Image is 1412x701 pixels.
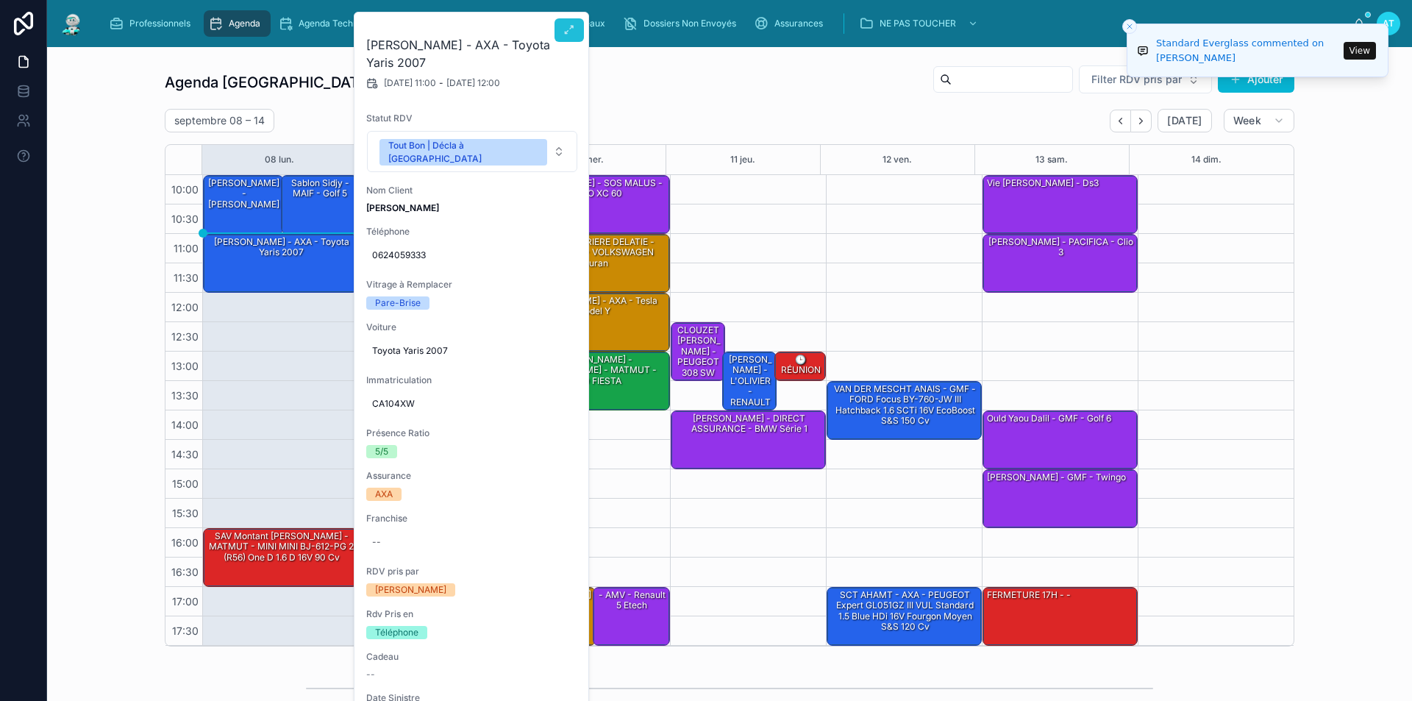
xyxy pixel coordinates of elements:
div: Sablon Sidjy - MAIF - Golf 5 [284,177,357,201]
div: [PERSON_NAME] - SOS MALUS - VOLVO XC 60 [518,177,668,201]
span: Professionnels [129,18,190,29]
span: 13:30 [168,389,202,402]
div: 🕒 RÉUNION - - [775,352,825,380]
span: Franchise [366,513,578,524]
span: RDV pris par [366,566,578,577]
img: App logo [59,12,85,35]
div: Vie [PERSON_NAME] - Ds3 [983,176,1137,233]
span: Voiture [366,321,578,333]
a: Cadeaux [543,10,616,37]
div: [PERSON_NAME] [375,583,446,597]
a: Professionnels [104,10,201,37]
span: 11:30 [170,271,202,284]
div: [PERSON_NAME] - AXA - Toyota Yaris 2007 [206,235,357,260]
h2: [PERSON_NAME] - AXA - Toyota Yaris 2007 [366,36,578,71]
button: Close toast [1122,19,1137,34]
span: Vitrage à Remplacer [366,279,578,291]
button: Week [1224,109,1294,132]
div: Standard Everglass commented on [PERSON_NAME] [1156,36,1339,65]
div: ould yaou dalil - GMF - golf 6 [985,412,1113,425]
div: ould yaou dalil - GMF - golf 6 [983,411,1137,469]
span: 14:30 [168,448,202,460]
div: [PERSON_NAME] - [PERSON_NAME] [206,177,282,211]
span: 16:00 [168,536,202,549]
a: RDV Annulés [391,10,480,37]
span: 15:00 [168,477,202,490]
span: Toyota Yaris 2007 [372,345,572,357]
div: [PERSON_NAME] - L'OLIVIER - RENAULT Clio EZ-015-YJ IV 5 Portes Phase 2 1.5 dCi FAP Energy eco2 S&... [725,353,775,494]
a: Assurances [749,10,833,37]
div: [PERSON_NAME] - L'OLIVIER - RENAULT Clio EZ-015-YJ IV 5 Portes Phase 2 1.5 dCi FAP Energy eco2 S&... [723,352,776,410]
span: Statut RDV [366,113,578,124]
span: Agenda [229,18,260,29]
div: FERMETURE 17H - - [985,588,1072,602]
button: Back [1110,110,1131,132]
div: LUNETTE ARRIERE DELATIE - GROUPAMA - VOLKSWAGEN Touran [516,235,669,292]
div: [PERSON_NAME] - [PERSON_NAME] [204,176,283,233]
span: AT [1383,18,1394,29]
span: Assurance [366,470,578,482]
span: 12:00 [168,301,202,313]
span: 11:00 [170,242,202,255]
span: Téléphone [366,226,578,238]
div: LUNETTE ARRIERE DELATIE - GROUPAMA - VOLKSWAGEN Touran [518,235,668,270]
div: CLOUZET [PERSON_NAME] - PEUGEOT 308 SW [671,323,724,380]
div: CLOUZET [PERSON_NAME] - PEUGEOT 308 SW [674,324,724,380]
div: SAV montant [PERSON_NAME] - MATMUT - MINI MINI BJ-612-PG 2 (R56) One D 1.6 D 16V 90 cv [206,530,357,564]
button: 11 jeu. [730,145,755,174]
span: Cadeau [366,651,578,663]
div: SAV montant [PERSON_NAME] - MATMUT - MINI MINI BJ-612-PG 2 (R56) One D 1.6 D 16V 90 cv [204,529,357,586]
span: Assurances [774,18,823,29]
span: - [439,77,443,89]
div: VAN DER MESCHT ANAIS - GMF - FORD Focus BY-760-JW III Hatchback 1.6 SCTi 16V EcoBoost S&S 150 cv [830,382,980,428]
span: -- [366,669,375,680]
div: [PERSON_NAME] - [PERSON_NAME] - MATMUT - FORD FIESTA [518,353,668,388]
div: [PERSON_NAME] - [PERSON_NAME] - MATMUT - FORD FIESTA [516,352,669,410]
div: 5/5 [375,445,388,458]
span: 14:00 [168,419,202,431]
button: [DATE] [1158,109,1211,132]
span: [DATE] 11:00 [384,77,436,89]
button: Next [1131,110,1152,132]
div: FERMETURE 17H - - [983,588,1137,645]
span: 17:00 [168,595,202,608]
span: 16:30 [168,566,202,578]
span: Immatriculation [366,374,578,386]
div: [PERSON_NAME] - AXA - Tesla model y [516,293,669,351]
span: 10:00 [168,183,202,196]
span: 17:30 [168,625,202,637]
div: -- [372,536,381,548]
span: 12:30 [168,330,202,343]
span: [DATE] 12:00 [446,77,500,89]
div: VAN DER MESCHT ANAIS - GMF - FORD Focus BY-760-JW III Hatchback 1.6 SCTi 16V EcoBoost S&S 150 cv [827,382,981,439]
button: 08 lun. [265,145,294,174]
button: 13 sam. [1035,145,1068,174]
button: View [1344,42,1376,60]
div: AXA [375,488,393,501]
span: Dossiers Non Envoyés [643,18,736,29]
div: SCT AHAMT - AXA - PEUGEOT Expert GL051GZ III VUL Standard 1.5 Blue HDi 16V Fourgon moyen S&S 120 cv [827,588,981,645]
div: 🕒 RÉUNION - - [777,353,824,388]
h2: septembre 08 – 14 [174,113,265,128]
span: Filter RDV pris par [1091,72,1182,87]
a: Dossiers Non Envoyés [618,10,746,37]
button: 14 dim. [1191,145,1222,174]
div: Pare-Brise [375,296,421,310]
div: [PERSON_NAME] - DIRECT ASSURANCE - BMW série 1 [674,412,824,436]
a: Agenda Technicien [274,10,388,37]
div: - AMV - Renault 5 etech [593,588,670,645]
div: [PERSON_NAME] - AXA - Tesla model y [518,294,668,319]
span: Nom Client [366,185,578,196]
a: NE PAS TOUCHER [855,10,985,37]
a: Ajouter [1218,66,1294,93]
span: CA104XW [372,398,572,410]
a: Rack [483,10,540,37]
span: 0624059333 [372,249,572,261]
button: 12 ven. [883,145,912,174]
div: [PERSON_NAME] - DIRECT ASSURANCE - BMW série 1 [671,411,825,469]
div: [PERSON_NAME] - PACIFICA - clio 3 [983,235,1137,292]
